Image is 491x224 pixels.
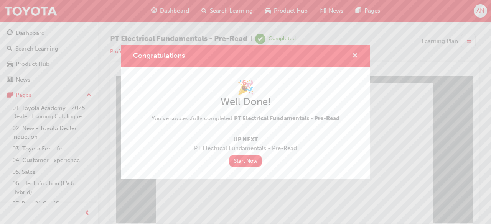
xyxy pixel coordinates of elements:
h1: 🎉 [152,79,340,96]
span: Up Next [152,135,340,144]
span: You've successfully completed [152,115,340,122]
span: Congratulations! [133,51,187,60]
span: cross-icon [352,53,358,60]
h2: Well Done! [152,96,340,108]
span: PT Electrical Fundamentals - Pre-Read [234,115,340,122]
span: PT Electrical Fundamentals - Pre-Read [152,144,340,153]
div: Congratulations! [121,45,370,179]
button: cross-icon [352,51,358,61]
a: Start Now [229,155,262,167]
